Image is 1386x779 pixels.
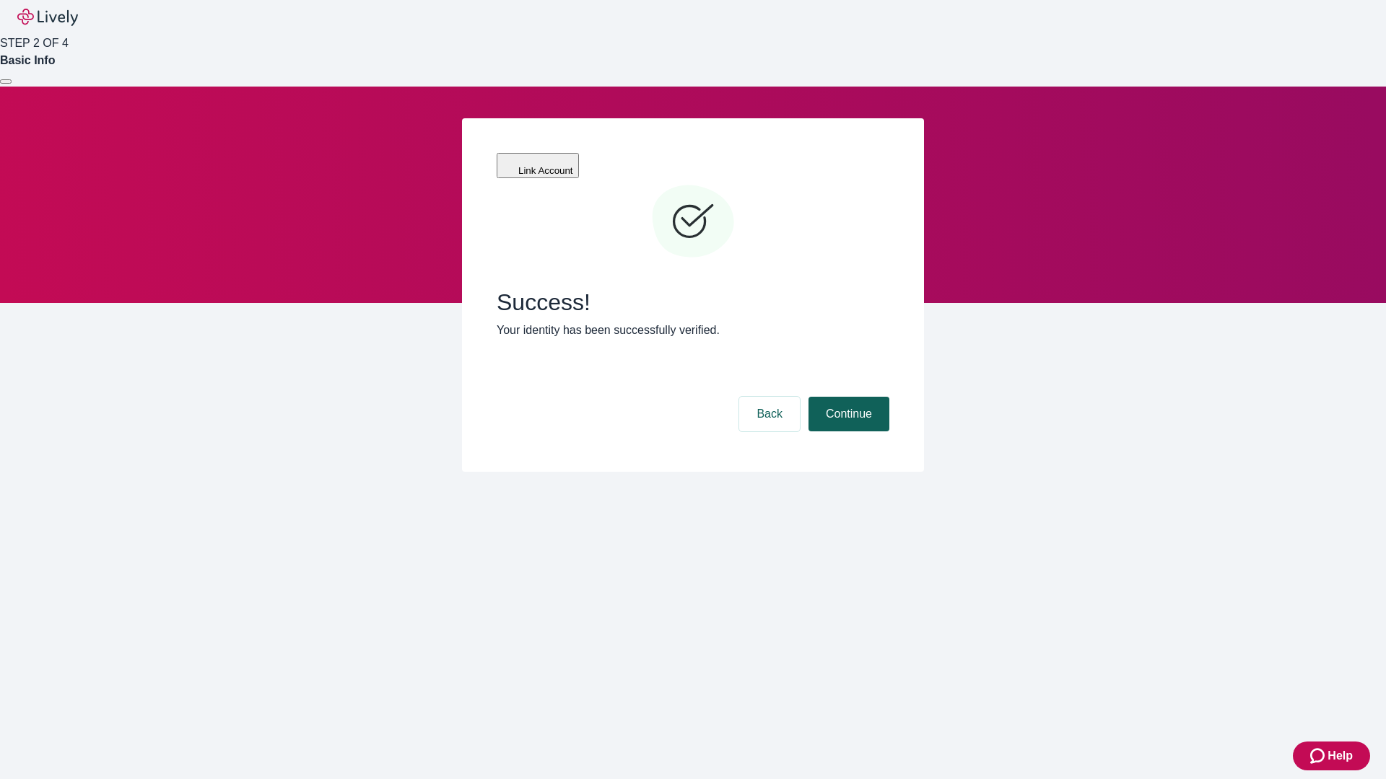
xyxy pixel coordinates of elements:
span: Success! [497,289,889,316]
svg: Checkmark icon [650,179,736,265]
img: Lively [17,9,78,26]
button: Continue [808,397,889,431]
button: Back [739,397,800,431]
button: Zendesk support iconHelp [1293,741,1370,770]
svg: Zendesk support icon [1310,747,1328,765]
button: Link Account [497,153,579,178]
p: Your identity has been successfully verified. [497,322,889,339]
span: Help [1328,747,1353,765]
